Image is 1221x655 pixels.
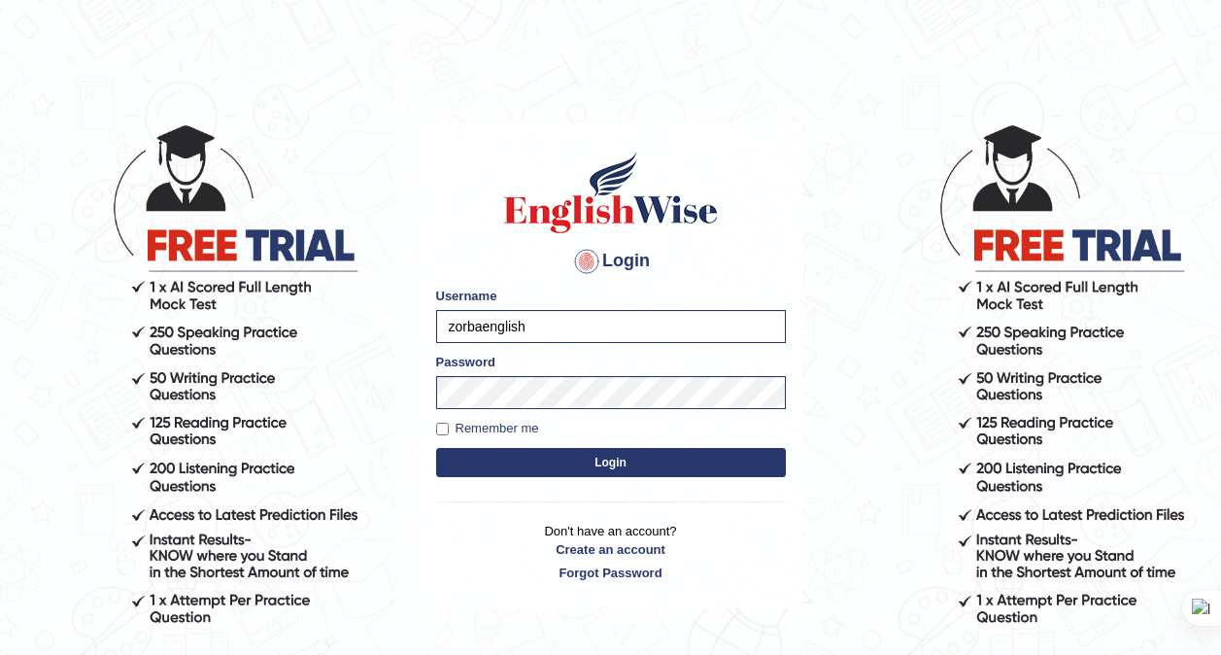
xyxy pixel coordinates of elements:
h4: Login [436,246,786,277]
a: Create an account [436,540,786,559]
img: Logo of English Wise sign in for intelligent practice with AI [500,149,722,236]
label: Password [436,353,495,371]
label: Remember me [436,419,539,438]
a: Forgot Password [436,564,786,582]
input: Remember me [436,423,449,435]
button: Login [436,448,786,477]
label: Username [436,287,497,305]
p: Don't have an account? [436,522,786,582]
